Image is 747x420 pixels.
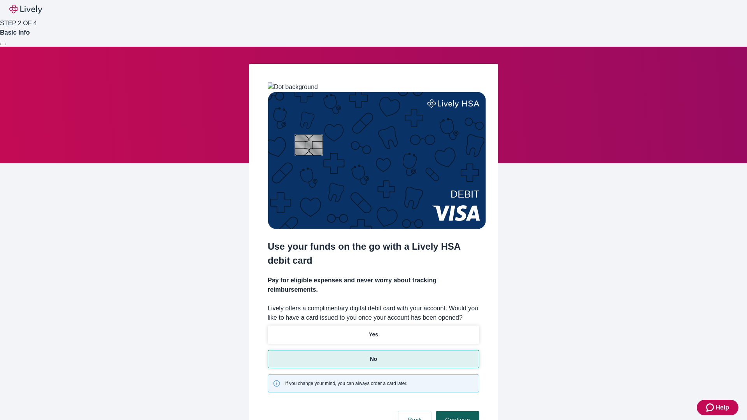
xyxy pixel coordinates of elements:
span: If you change your mind, you can always order a card later. [285,380,407,387]
img: Debit card [268,92,486,229]
img: Dot background [268,82,318,92]
button: Zendesk support iconHelp [697,400,738,415]
svg: Zendesk support icon [706,403,715,412]
button: Yes [268,325,479,344]
img: Lively [9,5,42,14]
h4: Pay for eligible expenses and never worry about tracking reimbursements. [268,276,479,294]
p: Yes [369,331,378,339]
label: Lively offers a complimentary digital debit card with your account. Would you like to have a card... [268,304,479,322]
button: No [268,350,479,368]
p: No [370,355,377,363]
h2: Use your funds on the go with a Lively HSA debit card [268,240,479,268]
span: Help [715,403,729,412]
